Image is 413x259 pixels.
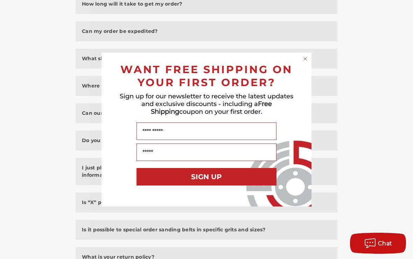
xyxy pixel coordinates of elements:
span: WANT FREE SHIPPING ON YOUR FIRST ORDER? [120,63,293,89]
span: Free Shipping [151,100,272,115]
span: Sign up for our newsletter to receive the latest updates and exclusive discounts - including a co... [120,92,293,115]
button: Chat [350,233,406,254]
span: Chat [378,240,392,247]
button: SIGN UP [136,168,276,185]
button: Close dialog [302,55,309,62]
